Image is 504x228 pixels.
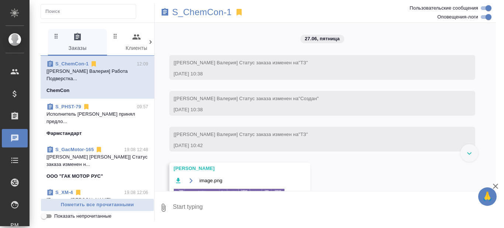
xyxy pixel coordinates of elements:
div: S_XM-419.08 12:06[Белякова [PERSON_NAME] маш...ООО ХИТ МОТОРЗ РУС (ИНН 9723160500) [41,184,154,220]
p: Фармстандарт [46,130,82,137]
p: Исполнитель [PERSON_NAME] принял предло... [46,110,148,125]
div: S_GacMotor-16519.08 12:48[[PERSON_NAME] [PERSON_NAME]] Статус заказа изменен н...ООО "ГАК МОТОР РУС" [41,142,154,184]
a: S_ChemCon-1 [55,61,89,67]
p: [[PERSON_NAME] [PERSON_NAME]] Статус заказа изменен н... [46,153,148,168]
span: Оповещения-логи [437,13,478,21]
div: [PERSON_NAME] [174,165,284,172]
span: image.png [200,177,222,184]
span: "ТЗ" [298,60,308,65]
span: "Создан" [298,96,319,101]
span: Пометить все прочитанными [45,201,150,209]
div: S_PHST-7909:57Исполнитель [PERSON_NAME] принял предло...Фармстандарт [41,99,154,142]
p: ООО "ГАК МОТОР РУС" [46,173,103,180]
p: 19.08 12:06 [124,189,148,196]
svg: Зажми и перетащи, чтобы поменять порядок вкладок [53,33,60,40]
span: "ТЗ" [298,132,308,137]
p: [[PERSON_NAME] Валерия] Работа Подверстка... [46,68,148,82]
span: [[PERSON_NAME] Валерия] Статус заказа изменен на [174,132,308,137]
svg: Отписаться [83,103,90,110]
svg: Отписаться [75,189,82,196]
img: image.png [174,189,284,221]
p: 09:57 [137,103,148,110]
p: 12:09 [137,60,148,68]
div: S_ChemCon-112:09[[PERSON_NAME] Валерия] Работа Подверстка...ChemCon [41,56,154,99]
span: [[PERSON_NAME] Валерия] Статус заказа изменен на [174,60,308,65]
a: S_XM-4 [55,190,73,195]
p: 19.08 12:48 [124,146,148,153]
svg: Отписаться [95,146,103,153]
button: 🙏 [478,187,497,206]
div: [DATE] 10:42 [174,142,450,149]
input: Поиск [45,6,136,17]
span: Заказы [52,33,103,53]
button: Пометить все прочитанными [41,198,154,211]
a: S_GacMotor-165 [55,147,94,152]
span: Пользовательские сообщения [410,4,478,12]
p: [Белякова [PERSON_NAME] маш... [46,196,148,204]
div: [DATE] 10:38 [174,106,450,113]
span: [[PERSON_NAME] Валерия] Статус заказа изменен на [174,96,319,101]
span: 🙏 [481,189,494,204]
button: Download [174,176,183,185]
p: 27.06, пятница [305,35,340,42]
span: Клиенты [111,33,162,53]
button: Open [187,176,196,185]
a: S_ChemCon-1 [172,8,232,16]
div: [DATE] 10:38 [174,70,450,78]
p: ChemCon [46,87,69,94]
a: S_PHST-79 [55,104,81,109]
span: Показать непрочитанные [54,212,111,220]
